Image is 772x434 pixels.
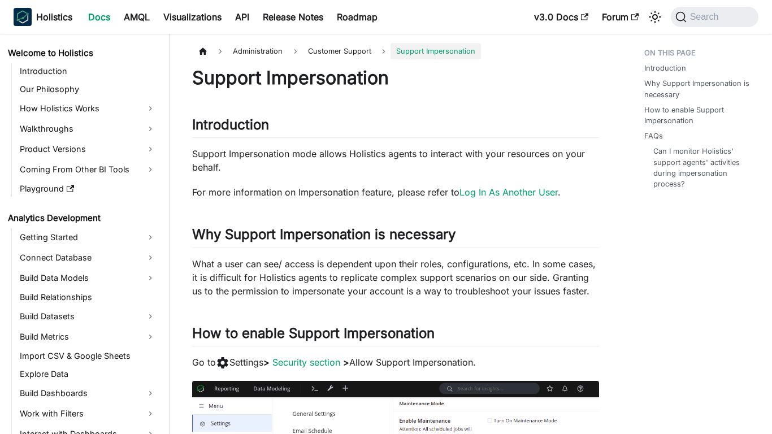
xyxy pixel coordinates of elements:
b: Holistics [36,10,72,24]
a: API [228,8,256,26]
button: Search (Command+K) [671,7,758,27]
a: Build Data Models [16,269,159,287]
a: HolisticsHolisticsHolistics [14,8,72,26]
a: Home page [192,43,214,59]
a: FAQs [644,131,663,141]
span: Customer Support [302,43,377,59]
span: Search [687,12,726,22]
a: Coming From Other BI Tools [16,160,159,179]
a: Roadmap [330,8,384,26]
a: Build Dashboards [16,384,159,402]
a: Release Notes [256,8,330,26]
a: Docs [81,8,117,26]
a: Visualizations [157,8,228,26]
a: How Holistics Works [16,99,159,118]
a: Explore Data [16,366,159,382]
a: Build Datasets [16,307,159,325]
a: Introduction [16,63,159,79]
a: Our Philosophy [16,81,159,97]
a: Why Support Impersonation is necessary [644,78,754,99]
span: Administration [227,43,288,59]
a: Connect Database [16,249,159,267]
a: How to enable Support Impersonation [644,105,754,126]
a: Work with Filters [16,405,159,423]
h1: Support Impersonation [192,67,599,89]
strong: > [343,357,349,368]
a: Build Relationships [16,289,159,305]
p: Support Impersonation mode allows Holistics agents to interact with your resources on your behalf. [192,147,599,174]
button: Switch between dark and light mode (currently system mode) [646,8,664,26]
p: For more information on Impersonation feature, please refer to . [192,185,599,199]
a: Introduction [644,63,686,73]
a: Welcome to Holistics [5,45,159,61]
span: settings [216,356,229,370]
span: Support Impersonation [391,43,481,59]
h2: Why Support Impersonation is necessary [192,226,599,248]
h2: How to enable Support Impersonation [192,325,599,346]
a: Getting Started [16,228,159,246]
img: Holistics [14,8,32,26]
a: Product Versions [16,140,159,158]
h2: Introduction [192,116,599,138]
a: v3.0 Docs [527,8,595,26]
a: Import CSV & Google Sheets [16,348,159,364]
a: Security section [272,357,340,368]
a: Log In As Another User [459,186,558,198]
a: Can I monitor Holistics' support agents' activities during impersonation process? [653,146,750,189]
a: Forum [595,8,645,26]
nav: Breadcrumbs [192,43,599,59]
a: Playground [16,181,159,197]
a: AMQL [117,8,157,26]
a: Walkthroughs [16,120,159,138]
p: What a user can see/ access is dependent upon their roles, configurations, etc. In some cases, it... [192,257,599,298]
a: Analytics Development [5,210,159,226]
strong: > [263,357,270,368]
p: Go to Settings Allow Support Impersonation. [192,355,599,370]
a: Build Metrics [16,328,159,346]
